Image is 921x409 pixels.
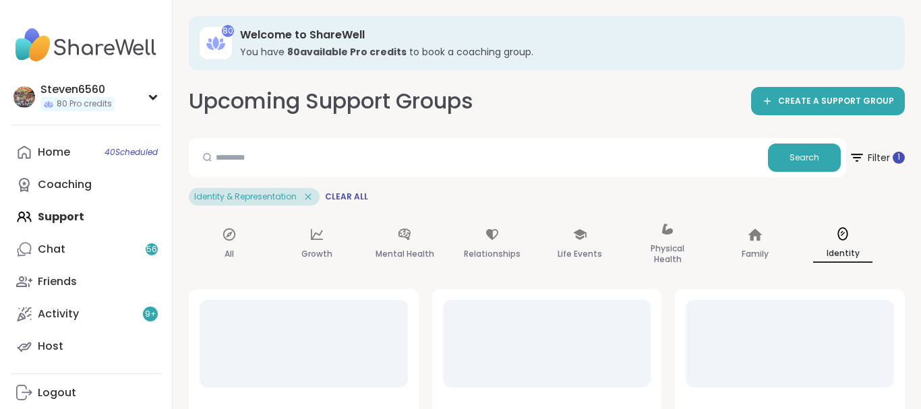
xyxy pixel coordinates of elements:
[240,45,886,59] h3: You have to book a coaching group.
[240,28,886,42] h3: Welcome to ShareWell
[376,246,434,262] p: Mental Health
[11,22,161,69] img: ShareWell Nav Logo
[11,377,161,409] a: Logout
[301,246,332,262] p: Growth
[778,96,894,107] span: CREATE A SUPPORT GROUP
[40,82,115,97] div: Steven6560
[38,385,76,400] div: Logout
[146,244,157,255] span: 56
[225,246,234,262] p: All
[38,242,65,257] div: Chat
[57,98,112,110] span: 80 Pro credits
[464,246,521,262] p: Relationships
[751,87,905,115] a: CREATE A SUPPORT GROUP
[38,339,63,354] div: Host
[105,147,158,158] span: 40 Scheduled
[638,241,697,268] p: Physical Health
[11,298,161,330] a: Activity9+
[11,136,161,168] a: Home40Scheduled
[38,177,92,192] div: Coaching
[11,265,161,298] a: Friends
[742,246,769,262] p: Family
[38,145,70,160] div: Home
[38,307,79,321] div: Activity
[189,86,473,117] h2: Upcoming Support Groups
[325,191,368,202] span: Clear All
[849,138,905,177] button: Filter 1
[194,191,297,202] span: Identity & Representation
[13,86,35,108] img: Steven6560
[558,246,602,262] p: Life Events
[849,141,905,174] span: Filter
[813,245,872,263] p: Identity
[11,330,161,363] a: Host
[11,168,161,201] a: Coaching
[222,25,234,37] div: 80
[790,152,819,164] span: Search
[145,309,156,320] span: 9 +
[287,45,407,59] b: 80 available Pro credit s
[897,152,900,163] span: 1
[11,233,161,265] a: Chat56
[768,144,841,172] button: Search
[38,274,77,289] div: Friends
